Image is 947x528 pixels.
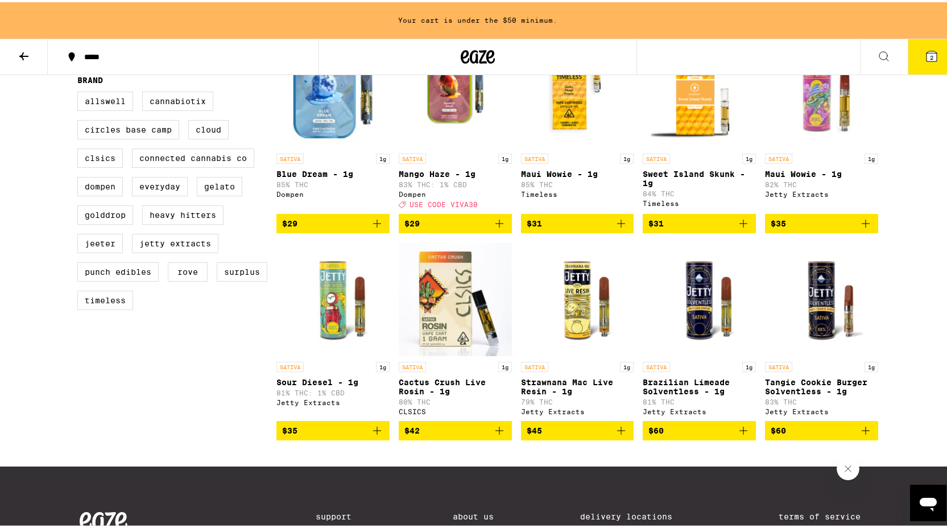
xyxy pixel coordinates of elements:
div: CLSICS [399,406,512,413]
a: Open page for Cactus Crush Live Rosin - 1g from CLSICS [399,240,512,419]
p: Sour Diesel - 1g [276,376,390,385]
p: 83% THC: 1% CBD [399,179,512,186]
p: Strawnana Mac Live Resin - 1g [521,376,634,394]
p: Maui Wowie - 1g [765,167,878,176]
span: $60 [771,424,786,433]
button: Add to bag [521,419,634,438]
p: SATIVA [521,151,548,162]
p: 1g [742,151,756,162]
a: Terms of Service [779,510,876,519]
p: SATIVA [521,360,548,370]
p: 81% THC: 1% CBD [276,387,390,394]
img: Jetty Extracts - Tangie Cookie Burger Solventless - 1g [765,240,878,354]
label: Punch Edibles [77,260,159,279]
img: Jetty Extracts - Sour Diesel - 1g [276,240,390,354]
p: 1g [865,151,878,162]
div: Jetty Extracts [276,397,390,404]
span: $35 [771,217,786,226]
div: Timeless [643,197,756,205]
iframe: Button to launch messaging window [910,482,946,519]
p: 85% THC [276,179,390,186]
label: Circles Base Camp [77,118,179,137]
p: SATIVA [276,151,304,162]
label: CLSICS [77,146,123,166]
label: Cloud [188,118,229,137]
span: $60 [648,424,664,433]
p: 1g [620,360,634,370]
label: Timeless [77,288,133,308]
p: 1g [498,360,512,370]
span: $31 [527,217,542,226]
label: Allswell [77,89,133,109]
label: Everyday [132,175,188,194]
span: Hi. Need any help? [7,8,82,17]
a: Delivery Locations [580,510,693,519]
p: 1g [620,151,634,162]
label: Surplus [217,260,267,279]
a: Support [316,510,367,519]
a: Open page for Sweet Island Skunk - 1g from Timeless [643,32,756,212]
span: $35 [282,424,297,433]
p: Mango Haze - 1g [399,167,512,176]
label: Gelato [197,175,242,194]
button: Add to bag [399,212,512,231]
button: Add to bag [765,419,878,438]
span: $31 [648,217,664,226]
p: 1g [865,360,878,370]
label: GoldDrop [77,203,133,222]
a: Open page for Tangie Cookie Burger Solventless - 1g from Jetty Extracts [765,240,878,419]
p: 1g [498,151,512,162]
legend: Brand [77,73,103,82]
a: About Us [453,510,494,519]
img: Timeless - Sweet Island Skunk - 1g [643,32,756,146]
p: 83% THC [765,396,878,403]
p: 1g [376,360,390,370]
span: 2 [930,52,933,59]
label: Rove [168,260,208,279]
p: SATIVA [765,151,792,162]
img: Jetty Extracts - Strawnana Mac Live Resin - 1g [521,240,634,354]
p: 79% THC [521,396,634,403]
button: Add to bag [643,419,756,438]
p: Sweet Island Skunk - 1g [643,167,756,185]
p: SATIVA [399,360,426,370]
a: Open page for Brazilian Limeade Solventless - 1g from Jetty Extracts [643,240,756,419]
a: Open page for Mango Haze - 1g from Dompen [399,32,512,212]
img: Dompen - Blue Dream - 1g [276,32,390,146]
label: Heavy Hitters [142,203,224,222]
span: $29 [404,217,420,226]
p: 82% THC [765,179,878,186]
p: 84% THC [643,188,756,195]
p: SATIVA [276,360,304,370]
img: CLSICS - Cactus Crush Live Rosin - 1g [399,240,512,354]
p: Blue Dream - 1g [276,167,390,176]
p: Brazilian Limeade Solventless - 1g [643,376,756,394]
img: Jetty Extracts - Maui Wowie - 1g [765,32,878,146]
button: Add to bag [276,212,390,231]
a: Open page for Maui Wowie - 1g from Jetty Extracts [765,32,878,212]
label: Jetty Extracts [132,232,218,251]
label: Connected Cannabis Co [132,146,254,166]
p: SATIVA [643,360,670,370]
label: Dompen [77,175,123,194]
p: 85% THC [521,179,634,186]
button: Add to bag [643,212,756,231]
span: $42 [404,424,420,433]
button: Add to bag [276,419,390,438]
div: Jetty Extracts [521,406,634,413]
img: Dompen - Mango Haze - 1g [399,32,512,146]
div: Dompen [399,188,512,196]
div: Jetty Extracts [643,406,756,413]
span: $45 [527,424,542,433]
p: 1g [376,151,390,162]
p: 81% THC [643,396,756,403]
div: Jetty Extracts [765,188,878,196]
label: Cannabiotix [142,89,213,109]
a: Open page for Blue Dream - 1g from Dompen [276,32,390,212]
a: Open page for Sour Diesel - 1g from Jetty Extracts [276,240,390,419]
p: SATIVA [399,151,426,162]
div: Dompen [276,188,390,196]
label: Jeeter [77,232,123,251]
div: Jetty Extracts [765,406,878,413]
p: Maui Wowie - 1g [521,167,634,176]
